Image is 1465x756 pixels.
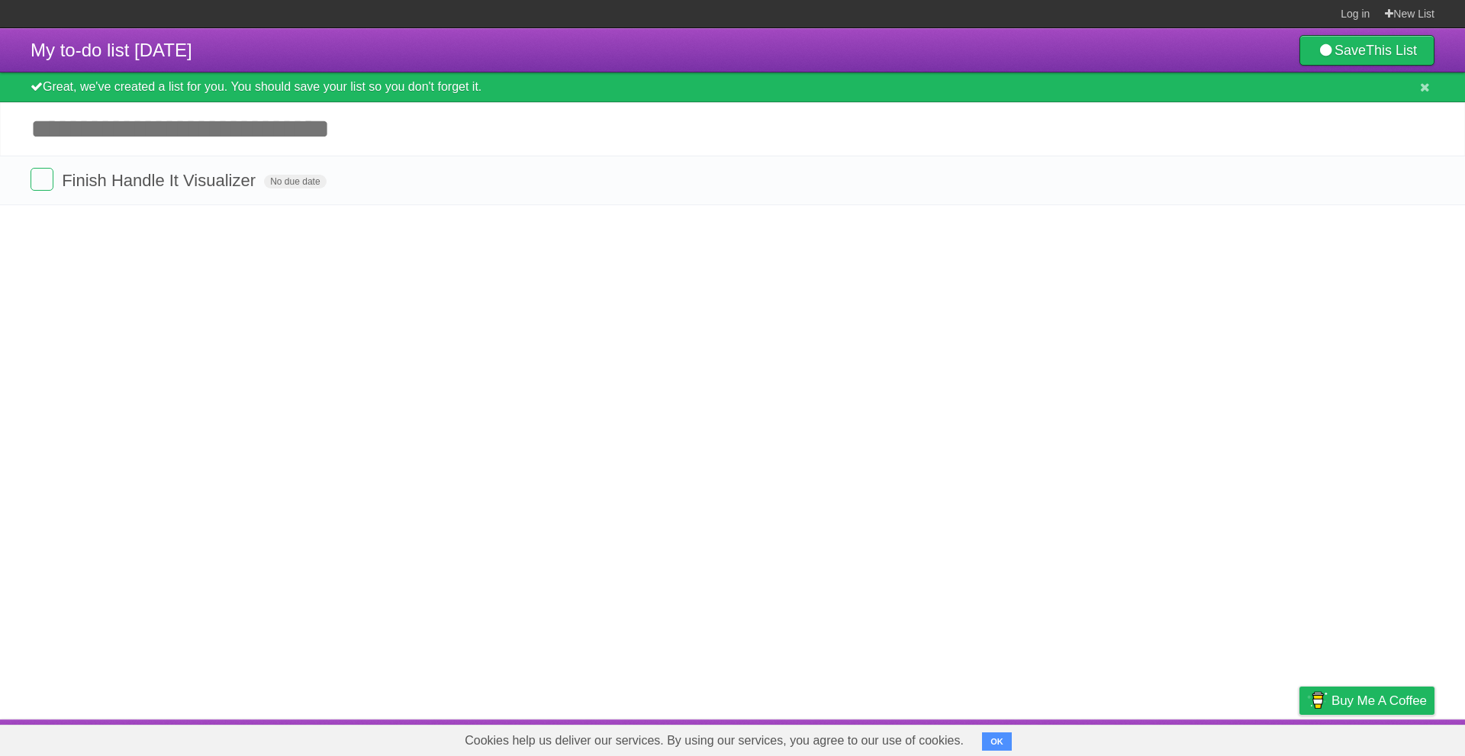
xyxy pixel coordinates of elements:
a: Terms [1228,723,1261,752]
b: This List [1366,43,1417,58]
a: Buy me a coffee [1299,687,1434,715]
a: Suggest a feature [1338,723,1434,752]
span: No due date [264,175,326,188]
a: Developers [1147,723,1209,752]
a: SaveThis List [1299,35,1434,66]
button: OK [982,732,1012,751]
a: Privacy [1280,723,1319,752]
a: About [1096,723,1129,752]
label: Done [31,168,53,191]
img: Buy me a coffee [1307,687,1328,713]
span: Buy me a coffee [1331,687,1427,714]
span: Cookies help us deliver our services. By using our services, you agree to our use of cookies. [449,725,979,756]
span: My to-do list [DATE] [31,40,192,60]
span: Finish Handle It Visualizer [62,171,259,190]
